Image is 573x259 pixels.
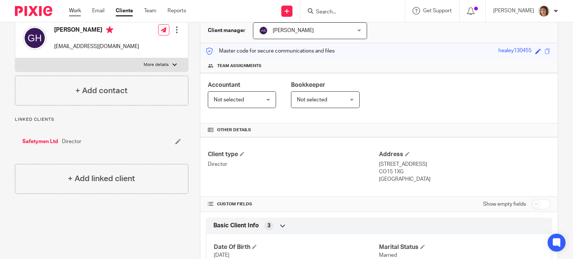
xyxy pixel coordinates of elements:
span: Basic Client Info [213,222,259,230]
i: Primary [106,26,113,34]
span: Team assignments [217,63,262,69]
p: [STREET_ADDRESS] [379,161,550,168]
input: Search [315,9,382,16]
h4: Date Of Birth [214,243,379,251]
h4: Client type [208,151,379,158]
p: [PERSON_NAME] [493,7,534,15]
a: Clients [116,7,133,15]
span: [DATE] [214,253,229,258]
h4: [PERSON_NAME] [54,26,139,35]
p: Linked clients [15,117,188,123]
label: Show empty fields [483,200,526,208]
h4: + Add linked client [68,173,135,184]
img: svg%3E [259,26,268,35]
p: Master code for secure communications and files [206,47,335,55]
p: [EMAIL_ADDRESS][DOMAIN_NAME] [54,43,139,50]
a: Email [92,7,104,15]
span: Married [379,253,397,258]
h4: Marital Status [379,243,544,251]
p: Director [208,161,379,168]
a: Work [69,7,81,15]
span: Accountant [208,82,240,88]
span: Not selected [214,97,244,102]
span: Not selected [297,97,327,102]
h4: CUSTOM FIELDS [208,201,379,207]
span: Director [62,138,81,145]
span: Other details [217,127,251,133]
img: Pixie%204.jpg [538,5,550,17]
p: CO15 1XG [379,168,550,176]
span: [PERSON_NAME] [273,28,314,33]
a: Reports [167,7,186,15]
img: Pixie [15,6,52,16]
span: 3 [267,222,270,230]
a: Team [144,7,156,15]
h3: Client manager [208,27,245,34]
span: Get Support [423,8,452,13]
h4: + Add contact [75,85,128,97]
p: More details [144,62,169,68]
p: [GEOGRAPHIC_DATA] [379,176,550,183]
img: svg%3E [23,26,47,50]
a: Safetymen Ltd [22,138,58,145]
h4: Address [379,151,550,158]
div: healey130455 [498,47,532,56]
span: Bookkeeper [291,82,325,88]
